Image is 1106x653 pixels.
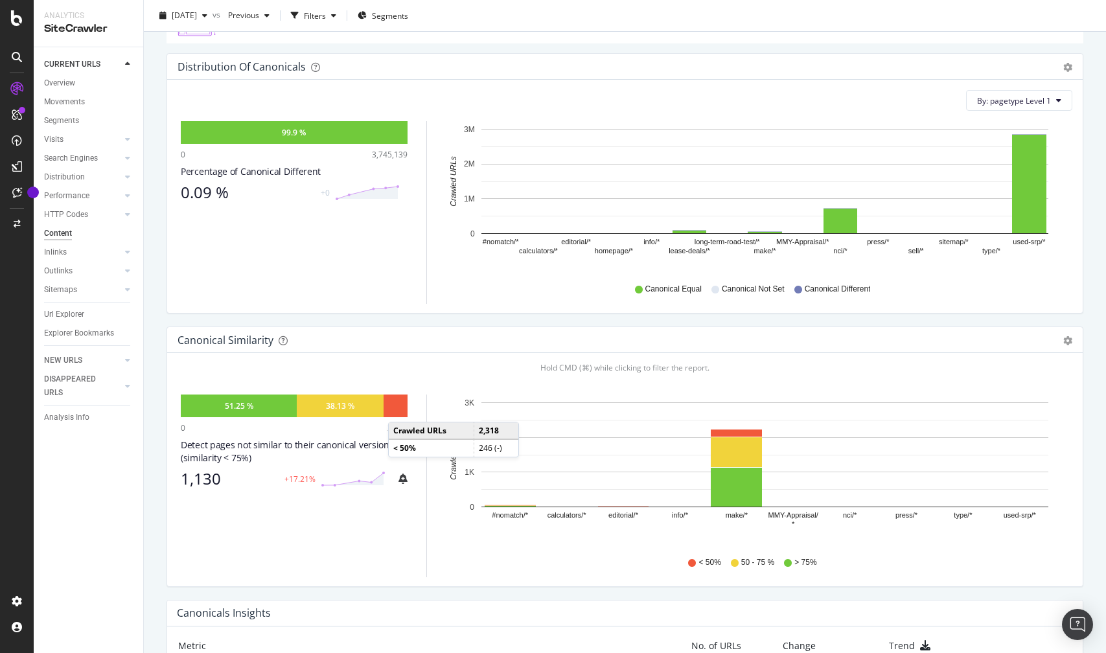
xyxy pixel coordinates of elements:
text: 0 [470,503,474,512]
div: Distribution [44,170,85,184]
span: Canonical Equal [645,284,702,295]
td: 246 (-) [474,439,518,456]
div: Sitemaps [44,283,77,297]
a: DISAPPEARED URLS [44,372,121,400]
div: 0 [181,422,185,433]
div: HTTP Codes [44,208,88,222]
div: +0 [321,187,330,198]
text: info/* [672,512,689,520]
a: CURRENT URLS [44,58,121,71]
text: long-term-road-test/* [695,238,761,246]
div: 0.09 % [181,183,313,201]
div: CURRENT URLS [44,58,100,71]
text: make/* [754,247,776,255]
span: 50 - 75 % [741,557,774,568]
div: Search Engines [44,152,98,165]
div: Filters [304,10,326,21]
div: gear [1063,336,1072,345]
div: Analytics [44,10,133,21]
div: Segments [44,114,79,128]
text: 0 [470,229,475,238]
span: By: pagetype Level 1 [977,95,1051,106]
text: nci/* [833,247,847,255]
span: Previous [223,10,259,21]
div: Content [44,227,72,240]
button: Segments [352,5,413,26]
div: 2,318 [387,422,408,433]
div: NEW URLS [44,354,82,367]
div: Distribution of Canonicals [178,60,306,73]
td: 2,318 [474,422,518,439]
div: SiteCrawler [44,21,133,36]
text: homepage/* [595,247,634,255]
div: 0 [181,149,185,160]
a: Url Explorer [44,308,134,321]
text: used-srp/* [1004,512,1037,520]
span: 2025 Sep. 14th [172,10,197,21]
span: Canonical Different [805,284,871,295]
div: +17.21% [284,474,316,485]
a: Analysis Info [44,411,134,424]
text: calculators/* [547,512,587,520]
text: editorial/* [561,238,592,246]
button: Previous [223,5,275,26]
div: Change [751,639,816,652]
div: bell-plus [398,474,408,484]
span: < 50% [698,557,720,568]
text: lease-deals/* [669,247,710,255]
text: press/* [895,512,918,520]
text: 1K [465,468,474,477]
text: nci/* [843,512,857,520]
div: 1,130 [181,470,277,488]
span: Canonical Not Set [722,284,785,295]
div: 51.25 % [225,400,253,411]
div: Movements [44,95,85,109]
text: editorial/* [608,512,639,520]
text: sitemap/* [939,238,969,246]
text: MMY-Appraisal/ [768,512,819,520]
text: 3M [464,125,475,134]
td: < 50% [389,439,474,456]
a: Explorer Bookmarks [44,326,134,340]
a: Visits [44,133,121,146]
button: [DATE] [154,5,213,26]
div: Detect pages not similar to their canonical version (similarity < 75%) [181,439,408,464]
text: type/* [954,512,973,520]
span: Segments [372,10,408,21]
a: Movements [44,95,134,109]
text: #nomatch/* [492,512,528,520]
div: Explorer Bookmarks [44,326,114,340]
h4: Canonicals Insights [177,604,271,622]
div: Visits [44,133,63,146]
span: vs [213,8,223,19]
button: Filters [286,5,341,26]
div: Tooltip anchor [27,187,39,198]
div: Percentage of Canonical Different [181,165,408,178]
text: #nomatch/* [483,238,519,246]
span: > 75% [794,557,816,568]
div: Canonical Similarity [178,334,273,347]
text: 3K [465,398,474,407]
a: Search Engines [44,152,121,165]
div: A chart. [443,395,1072,545]
a: NEW URLS [44,354,121,367]
div: Outlinks [44,264,73,278]
text: info/* [643,238,660,246]
div: 99.9 % [282,127,306,138]
text: 1M [464,194,475,203]
a: Segments [44,114,134,128]
text: sell/* [908,247,925,255]
td: Crawled URLs [389,422,474,439]
text: calculators/* [519,247,559,255]
text: Crawled URLs [449,157,458,207]
a: Outlinks [44,264,121,278]
text: used-srp/* [1013,238,1046,246]
div: Performance [44,189,89,203]
div: Analysis Info [44,411,89,424]
div: Inlinks [44,246,67,259]
div: 3,745,139 [372,149,408,160]
button: By: pagetype Level 1 [966,90,1072,111]
div: Metric [178,639,625,652]
svg: A chart. [443,121,1072,271]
